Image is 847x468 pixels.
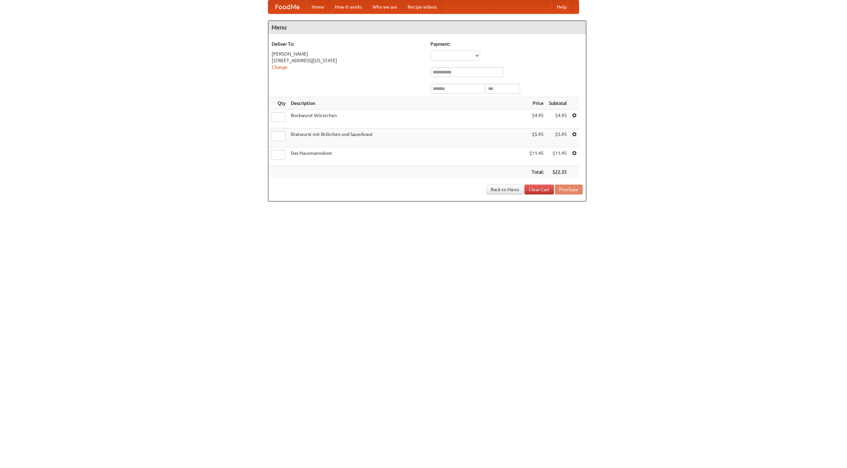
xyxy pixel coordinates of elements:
[288,147,527,166] td: Das Hausmannskost
[527,147,546,166] td: $11.45
[546,97,569,109] th: Subtotal
[330,0,367,14] a: How it works
[272,51,424,57] div: [PERSON_NAME]
[288,128,527,147] td: Bratwurst mit Brötchen und Sauerkraut
[527,166,546,178] th: Total:
[486,185,523,194] a: Back to Menu
[367,0,402,14] a: Who we are
[546,166,569,178] th: $22.35
[288,97,527,109] th: Description
[546,109,569,128] td: $4.95
[552,0,572,14] a: Help
[268,0,306,14] a: FoodMe
[430,41,583,47] h5: Payment:
[555,185,583,194] button: Purchase
[272,57,424,64] div: [STREET_ADDRESS][US_STATE]
[272,41,424,47] h5: Deliver To:
[402,0,442,14] a: Recipe videos
[306,0,330,14] a: Home
[268,97,288,109] th: Qty
[268,21,586,34] h4: Menu
[272,64,288,70] a: Change
[527,97,546,109] th: Price
[288,109,527,128] td: Bockwurst Würstchen
[527,128,546,147] td: $5.95
[524,185,554,194] a: Clear Cart
[527,109,546,128] td: $4.95
[546,128,569,147] td: $5.95
[546,147,569,166] td: $11.45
